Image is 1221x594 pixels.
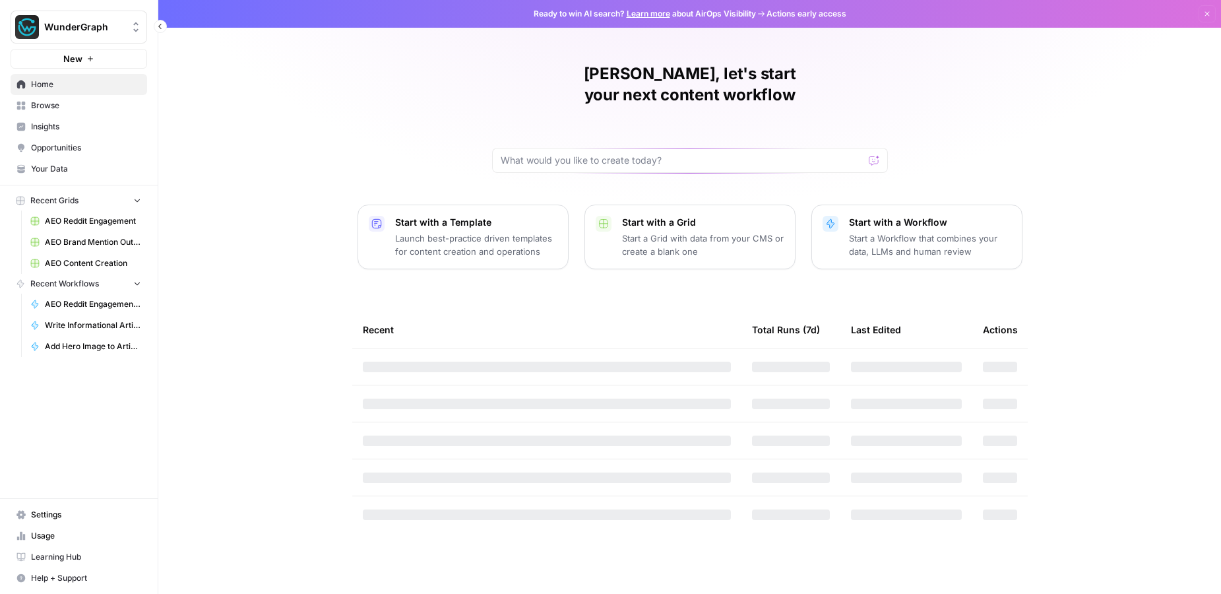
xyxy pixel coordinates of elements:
[11,11,147,44] button: Workspace: WunderGraph
[45,236,141,248] span: AEO Brand Mention Outreach
[11,158,147,180] a: Your Data
[983,312,1018,348] div: Actions
[11,274,147,294] button: Recent Workflows
[358,205,569,269] button: Start with a TemplateLaunch best-practice driven templates for content creation and operations
[849,232,1011,258] p: Start a Workflow that combines your data, LLMs and human review
[849,216,1011,229] p: Start with a Workflow
[45,319,141,331] span: Write Informational Article Body
[395,216,557,229] p: Start with a Template
[11,546,147,568] a: Learning Hub
[752,312,820,348] div: Total Runs (7d)
[31,509,141,521] span: Settings
[11,49,147,69] button: New
[767,8,846,20] span: Actions early access
[24,315,147,336] a: Write Informational Article Body
[11,568,147,589] button: Help + Support
[30,195,78,207] span: Recent Grids
[31,79,141,90] span: Home
[31,142,141,154] span: Opportunities
[363,312,731,348] div: Recent
[11,191,147,211] button: Recent Grids
[622,216,784,229] p: Start with a Grid
[45,298,141,310] span: AEO Reddit Engagement - Fork
[44,20,124,34] span: WunderGraph
[30,278,99,290] span: Recent Workflows
[31,551,141,563] span: Learning Hub
[45,257,141,269] span: AEO Content Creation
[11,74,147,95] a: Home
[15,15,39,39] img: WunderGraph Logo
[11,504,147,525] a: Settings
[851,312,901,348] div: Last Edited
[24,294,147,315] a: AEO Reddit Engagement - Fork
[45,341,141,352] span: Add Hero Image to Article
[811,205,1022,269] button: Start with a WorkflowStart a Workflow that combines your data, LLMs and human review
[492,63,888,106] h1: [PERSON_NAME], let's start your next content workflow
[11,137,147,158] a: Opportunities
[31,121,141,133] span: Insights
[24,232,147,253] a: AEO Brand Mention Outreach
[11,525,147,546] a: Usage
[24,336,147,357] a: Add Hero Image to Article
[31,572,141,584] span: Help + Support
[11,95,147,116] a: Browse
[584,205,796,269] button: Start with a GridStart a Grid with data from your CMS or create a blank one
[501,154,863,167] input: What would you like to create today?
[63,52,82,65] span: New
[11,116,147,137] a: Insights
[45,215,141,227] span: AEO Reddit Engagement
[622,232,784,258] p: Start a Grid with data from your CMS or create a blank one
[31,530,141,542] span: Usage
[627,9,670,18] a: Learn more
[31,163,141,175] span: Your Data
[534,8,756,20] span: Ready to win AI search? about AirOps Visibility
[395,232,557,258] p: Launch best-practice driven templates for content creation and operations
[31,100,141,112] span: Browse
[24,253,147,274] a: AEO Content Creation
[24,211,147,232] a: AEO Reddit Engagement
